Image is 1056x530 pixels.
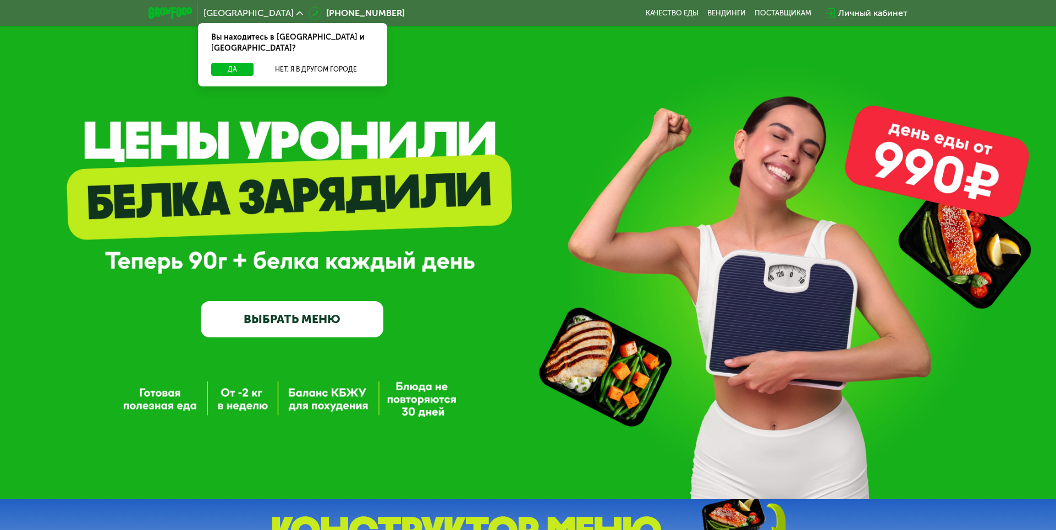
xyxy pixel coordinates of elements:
[198,23,387,63] div: Вы находитесь в [GEOGRAPHIC_DATA] и [GEOGRAPHIC_DATA]?
[755,9,811,18] div: поставщикам
[211,63,254,76] button: Да
[258,63,374,76] button: Нет, я в другом городе
[838,7,908,20] div: Личный кабинет
[646,9,698,18] a: Качество еды
[201,301,383,338] a: ВЫБРАТЬ МЕНЮ
[707,9,746,18] a: Вендинги
[204,9,294,18] span: [GEOGRAPHIC_DATA]
[309,7,405,20] a: [PHONE_NUMBER]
